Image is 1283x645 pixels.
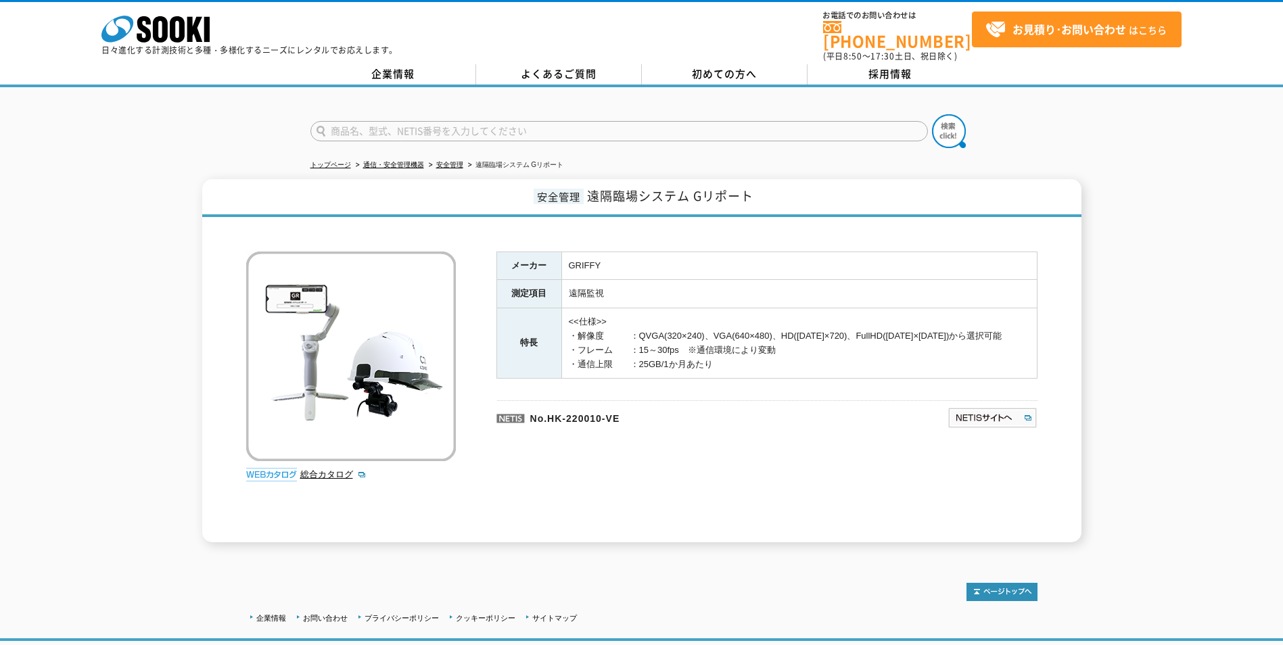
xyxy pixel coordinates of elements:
a: 安全管理 [436,161,463,168]
span: 17:30 [870,50,895,62]
td: GRIFFY [561,252,1037,280]
a: 初めての方へ [642,64,808,85]
a: トップページ [310,161,351,168]
td: 遠隔監視 [561,280,1037,308]
a: [PHONE_NUMBER] [823,21,972,49]
span: はこちら [985,20,1167,40]
a: 採用情報 [808,64,973,85]
span: 遠隔臨場システム Gリポート [587,187,753,205]
img: トップページへ [966,583,1037,601]
img: NETISサイトへ [948,407,1037,429]
a: プライバシーポリシー [365,614,439,622]
input: 商品名、型式、NETIS番号を入力してください [310,121,928,141]
th: 特長 [496,308,561,379]
a: クッキーポリシー [456,614,515,622]
a: 企業情報 [256,614,286,622]
a: 総合カタログ [300,469,367,479]
a: お問い合わせ [303,614,348,622]
span: 8:50 [843,50,862,62]
p: 日々進化する計測技術と多種・多様化するニーズにレンタルでお応えします。 [101,46,398,54]
li: 遠隔臨場システム Gリポート [465,158,564,172]
img: btn_search.png [932,114,966,148]
td: <<仕様>> ・解像度 ：QVGA(320×240)、VGA(640×480)、HD([DATE]×720)、FullHD([DATE]×[DATE])から選択可能 ・フレーム ：15～30fp... [561,308,1037,379]
a: 通信・安全管理機器 [363,161,424,168]
a: よくあるご質問 [476,64,642,85]
span: (平日 ～ 土日、祝日除く) [823,50,957,62]
th: メーカー [496,252,561,280]
span: お電話でのお問い合わせは [823,11,972,20]
a: お見積り･お問い合わせはこちら [972,11,1182,47]
a: サイトマップ [532,614,577,622]
span: 初めての方へ [692,66,757,81]
p: No.HK-220010-VE [496,400,817,433]
th: 測定項目 [496,280,561,308]
strong: お見積り･お問い合わせ [1012,21,1126,37]
img: 遠隔臨場システム Gリポート [246,252,456,461]
img: webカタログ [246,468,297,481]
a: 企業情報 [310,64,476,85]
span: 安全管理 [534,189,584,204]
